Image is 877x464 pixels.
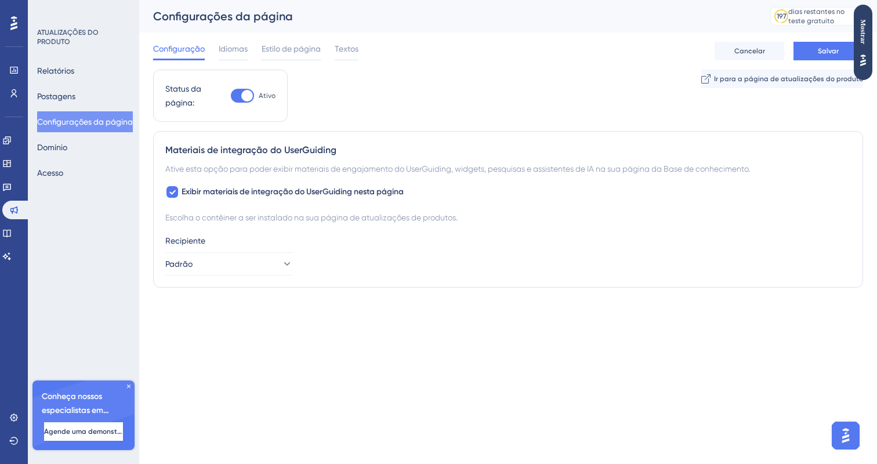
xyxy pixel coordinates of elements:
[37,162,63,183] button: Acesso
[165,252,293,275] button: Padrão
[12,109,28,128] button: Filtro
[44,427,137,436] font: Agende uma demonstração
[165,164,750,173] font: Ative esta opção para poder exibir materiais de engajamento do UserGuiding, widgets, pesquisas e ...
[52,50,134,66] button: Pontos de acesso
[828,418,863,453] iframe: Iniciador do Assistente de IA do UserGuiding
[153,9,293,23] font: Configurações da página
[37,111,133,132] button: Configurações da página
[165,236,205,245] font: Recipiente
[12,114,28,122] font: Filtro
[793,42,863,60] button: Salvar
[788,8,845,25] font: dias restantes no teste gratuito
[165,213,458,222] font: Escolha o contêiner a ser instalado na sua página de atualizações de produtos.
[153,44,205,53] font: Configuração
[44,422,123,441] button: Agende uma demonstração
[37,117,133,126] font: Configurações da página
[715,42,784,60] button: Cancelar
[219,44,248,53] font: Idiomas
[42,391,109,429] font: Conheça nossos especialistas em integração 🎧
[167,54,182,62] font: Guia
[37,92,75,101] font: Postagens
[701,70,863,88] button: Ir para a página de atualizações do produto
[714,75,863,83] font: Ir para a página de atualizações do produto
[37,143,67,152] font: Domínio
[12,50,41,66] button: Guias
[777,12,787,20] font: 197
[37,66,74,75] font: Relatórios
[37,60,74,81] button: Relatórios
[734,47,765,55] font: Cancelar
[102,273,118,281] font: Criar
[37,168,63,177] font: Acesso
[182,187,404,197] font: Exibir materiais de integração do UserGuiding nesta página
[335,44,358,53] font: Textos
[5,14,13,39] font: Mostrar
[818,47,839,55] font: Salvar
[37,28,99,46] font: ATUALIZAÇÕES DO PRODUTO
[165,259,193,269] font: Padrão
[35,86,185,95] input: Procure um guia
[37,137,67,158] button: Domínio
[165,144,336,155] font: Materiais de integração do UserGuiding
[259,92,276,100] font: Ativo
[165,84,201,107] font: Status da página:
[12,52,41,64] font: Guias
[77,267,131,286] button: Criar
[141,49,195,67] button: Guia
[52,52,134,64] font: Pontos de acesso
[262,44,321,53] font: Estilo de página
[71,249,136,258] font: Crie seu primeiro guia!
[37,86,75,107] button: Postagens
